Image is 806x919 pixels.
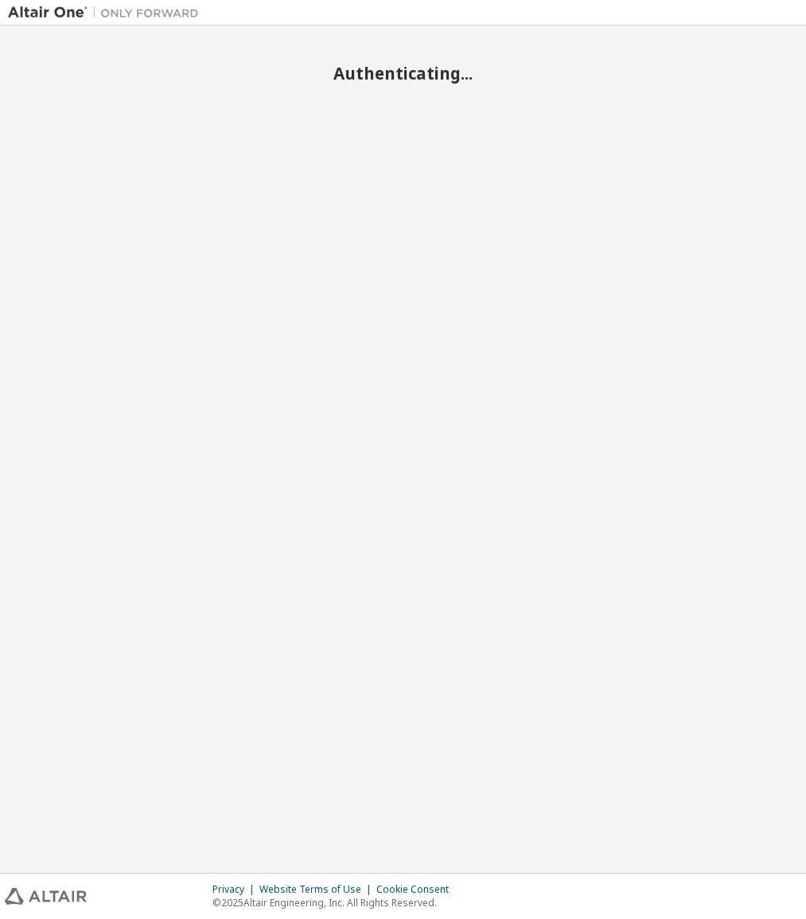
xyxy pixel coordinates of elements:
div: Website Terms of Use [259,883,376,896]
p: © 2025 Altair Engineering, Inc. All Rights Reserved. [212,896,458,909]
img: Altair One [8,5,207,21]
img: altair_logo.svg [5,888,87,905]
div: Cookie Consent [376,883,458,896]
h2: Authenticating... [8,63,798,84]
div: Privacy [212,883,259,896]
